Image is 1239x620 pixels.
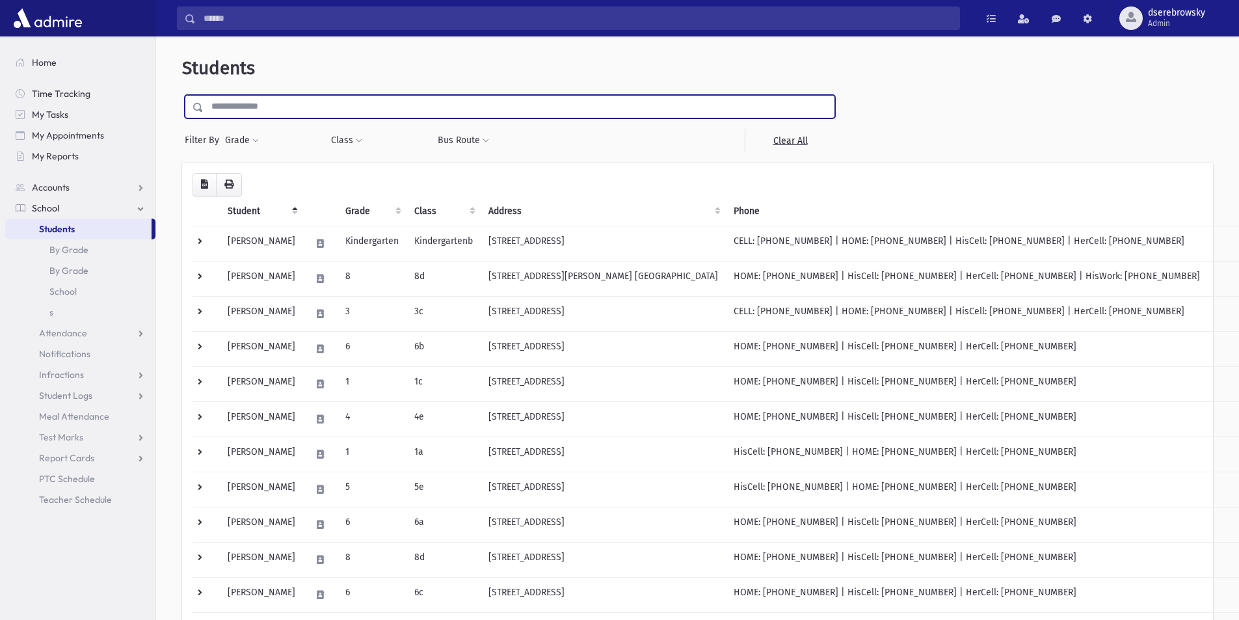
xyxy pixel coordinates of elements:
a: Accounts [5,177,155,198]
td: 6 [338,577,406,612]
span: Admin [1148,18,1205,29]
td: [STREET_ADDRESS] [481,331,726,366]
img: AdmirePro [10,5,85,31]
span: dserebrowsky [1148,8,1205,18]
span: Notifications [39,348,90,360]
button: Print [216,173,242,196]
span: Infractions [39,369,84,381]
th: Class: activate to sort column ascending [406,196,481,226]
td: 8d [406,542,481,577]
td: [PERSON_NAME] [220,472,303,507]
td: [STREET_ADDRESS] [481,226,726,261]
a: Meal Attendance [5,406,155,427]
td: 4 [338,401,406,437]
span: My Appointments [32,129,104,141]
a: By Grade [5,260,155,281]
a: PTC Schedule [5,468,155,489]
button: CSV [193,173,217,196]
td: 3 [338,296,406,331]
a: s [5,302,155,323]
td: 3c [406,296,481,331]
th: Address: activate to sort column ascending [481,196,726,226]
span: Test Marks [39,431,83,443]
td: [PERSON_NAME] [220,366,303,401]
a: My Tasks [5,104,155,125]
a: Infractions [5,364,155,385]
input: Search [196,7,959,30]
span: My Tasks [32,109,68,120]
a: Teacher Schedule [5,489,155,510]
td: [PERSON_NAME] [220,261,303,296]
td: 1c [406,366,481,401]
td: 8d [406,261,481,296]
span: Student Logs [39,390,92,401]
span: Students [182,57,255,79]
td: [STREET_ADDRESS] [481,542,726,577]
td: [PERSON_NAME] [220,437,303,472]
td: 6 [338,331,406,366]
td: 1 [338,437,406,472]
a: Attendance [5,323,155,344]
td: 5e [406,472,481,507]
span: Report Cards [39,452,94,464]
span: My Reports [32,150,79,162]
button: Grade [224,129,260,152]
td: 6 [338,507,406,542]
span: Meal Attendance [39,411,109,422]
td: [STREET_ADDRESS] [481,296,726,331]
a: Notifications [5,344,155,364]
span: Filter By [185,133,224,147]
span: Home [32,57,57,68]
td: [PERSON_NAME] [220,226,303,261]
td: 1a [406,437,481,472]
td: [STREET_ADDRESS][PERSON_NAME] [GEOGRAPHIC_DATA] [481,261,726,296]
td: Kindergartenb [406,226,481,261]
span: School [32,202,59,214]
td: [STREET_ADDRESS] [481,366,726,401]
a: Students [5,219,152,239]
td: [STREET_ADDRESS] [481,437,726,472]
span: Accounts [32,182,70,193]
a: Report Cards [5,448,155,468]
td: [STREET_ADDRESS] [481,507,726,542]
td: 8 [338,261,406,296]
td: [PERSON_NAME] [220,401,303,437]
td: [STREET_ADDRESS] [481,472,726,507]
th: Student: activate to sort column descending [220,196,303,226]
a: School [5,198,155,219]
td: 1 [338,366,406,401]
a: Test Marks [5,427,155,448]
button: Bus Route [437,129,490,152]
td: [PERSON_NAME] [220,331,303,366]
button: Class [330,129,363,152]
th: Grade: activate to sort column ascending [338,196,406,226]
td: 5 [338,472,406,507]
span: Time Tracking [32,88,90,100]
td: 6a [406,507,481,542]
td: 4e [406,401,481,437]
a: Student Logs [5,385,155,406]
a: School [5,281,155,302]
td: [PERSON_NAME] [220,296,303,331]
td: 8 [338,542,406,577]
a: By Grade [5,239,155,260]
td: [PERSON_NAME] [220,577,303,612]
a: Clear All [745,129,835,152]
a: My Appointments [5,125,155,146]
span: Teacher Schedule [39,494,112,505]
a: My Reports [5,146,155,167]
span: Attendance [39,327,87,339]
span: Students [39,223,75,235]
td: [STREET_ADDRESS] [481,577,726,612]
span: PTC Schedule [39,473,95,485]
a: Time Tracking [5,83,155,104]
td: [STREET_ADDRESS] [481,401,726,437]
td: Kindergarten [338,226,406,261]
td: 6c [406,577,481,612]
td: [PERSON_NAME] [220,507,303,542]
td: [PERSON_NAME] [220,542,303,577]
td: 6b [406,331,481,366]
a: Home [5,52,155,73]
